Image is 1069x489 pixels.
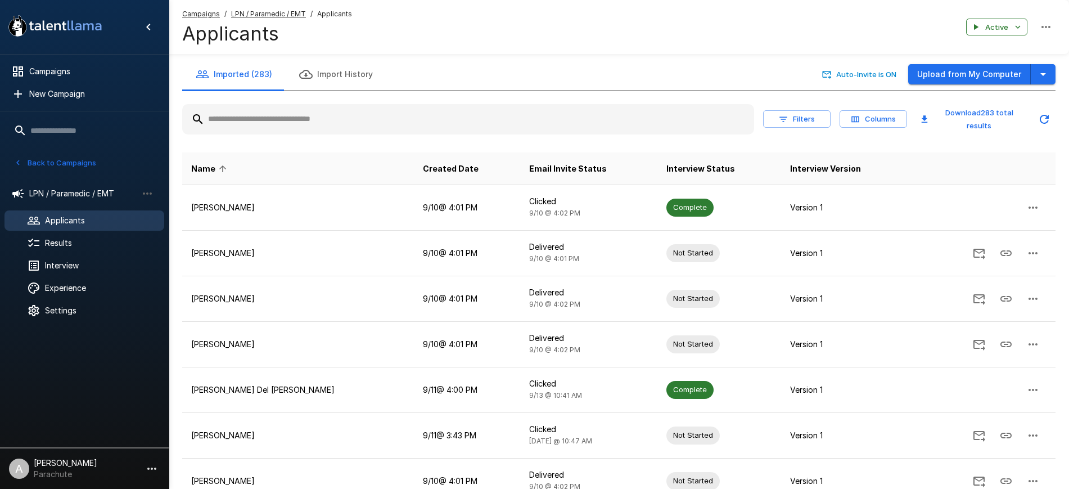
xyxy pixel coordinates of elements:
[414,185,520,230] td: 9/10 @ 4:01 PM
[820,66,899,83] button: Auto-Invite is ON
[993,339,1020,348] span: Copy Interview Link
[666,162,735,176] span: Interview Status
[790,162,861,176] span: Interview Version
[310,8,313,20] span: /
[414,276,520,321] td: 9/10 @ 4:01 PM
[191,475,405,487] p: [PERSON_NAME]
[966,19,1027,36] button: Active
[182,59,286,90] button: Imported (283)
[966,293,993,303] span: Send Invitation
[286,59,386,90] button: Import History
[182,10,220,18] u: Campaigns
[666,475,720,486] span: Not Started
[529,333,648,344] p: Delivered
[529,437,592,445] span: [DATE] @ 10:47 AM
[529,287,648,298] p: Delivered
[529,378,648,389] p: Clicked
[529,469,648,481] p: Delivered
[763,110,831,128] button: Filters
[191,202,405,213] p: [PERSON_NAME]
[414,321,520,367] td: 9/10 @ 4:01 PM
[317,8,352,20] span: Applicants
[529,391,582,400] span: 9/13 @ 10:41 AM
[993,248,1020,257] span: Copy Interview Link
[790,248,900,259] p: Version 1
[529,209,580,217] span: 9/10 @ 4:02 PM
[966,475,993,485] span: Send Invitation
[666,248,720,258] span: Not Started
[529,241,648,253] p: Delivered
[790,384,900,396] p: Version 1
[191,430,405,441] p: [PERSON_NAME]
[191,162,230,176] span: Name
[414,412,520,458] td: 9/11 @ 3:43 PM
[529,424,648,435] p: Clicked
[414,230,520,276] td: 9/10 @ 4:01 PM
[666,293,720,304] span: Not Started
[224,8,227,20] span: /
[916,104,1029,134] button: Download283 total results
[231,10,306,18] u: LPN / Paramedic / EMT
[966,430,993,439] span: Send Invitation
[666,339,720,349] span: Not Started
[1033,108,1056,131] button: Updated Today - 12:44 PM
[790,430,900,441] p: Version 1
[191,339,405,350] p: [PERSON_NAME]
[790,339,900,350] p: Version 1
[966,248,993,257] span: Send Invitation
[908,64,1031,85] button: Upload from My Computer
[529,346,580,354] span: 9/10 @ 4:02 PM
[191,293,405,304] p: [PERSON_NAME]
[993,430,1020,439] span: Copy Interview Link
[790,202,900,213] p: Version 1
[666,430,720,441] span: Not Started
[993,293,1020,303] span: Copy Interview Link
[993,475,1020,485] span: Copy Interview Link
[182,22,352,46] h4: Applicants
[666,384,714,395] span: Complete
[790,475,900,487] p: Version 1
[414,367,520,412] td: 9/11 @ 4:00 PM
[666,202,714,213] span: Complete
[423,162,479,176] span: Created Date
[966,339,993,348] span: Send Invitation
[840,110,907,128] button: Columns
[191,384,405,396] p: [PERSON_NAME] Del [PERSON_NAME]
[529,196,648,207] p: Clicked
[191,248,405,259] p: [PERSON_NAME]
[790,293,900,304] p: Version 1
[529,300,580,308] span: 9/10 @ 4:02 PM
[529,162,607,176] span: Email Invite Status
[529,254,579,263] span: 9/10 @ 4:01 PM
